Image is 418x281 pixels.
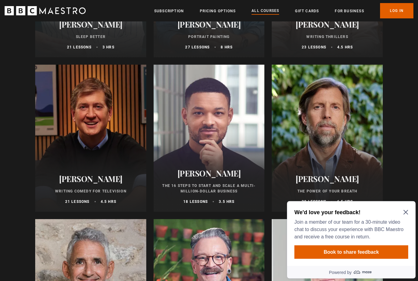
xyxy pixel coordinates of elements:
h2: We'd love your feedback! [10,10,121,17]
h2: [PERSON_NAME] [43,174,139,184]
p: 21 lessons [65,199,90,205]
button: Book to share feedback [10,47,124,60]
p: The Power of Your Breath [279,189,375,194]
p: 4.5 hrs [337,45,353,50]
p: 21 lessons [67,45,91,50]
h2: [PERSON_NAME] [43,20,139,29]
p: 27 lessons [185,45,210,50]
p: 23 lessons [302,45,326,50]
p: 3 hrs [103,45,114,50]
button: Close Maze Prompt [119,11,124,16]
h2: [PERSON_NAME] [161,20,257,29]
h2: [PERSON_NAME] [279,20,375,29]
a: Pricing Options [200,8,236,14]
a: Subscription [154,8,184,14]
a: For business [335,8,364,14]
p: Writing Comedy for Television [43,189,139,194]
a: Powered by maze [2,67,131,80]
p: 3.5 hrs [219,199,234,205]
a: [PERSON_NAME] The 16 Steps to Start and Scale a Multi-million-Dollar Business 18 lessons 3.5 hrs [154,65,265,212]
h2: [PERSON_NAME] [279,174,375,184]
p: 4.5 hrs [101,199,116,205]
p: 18 lessons [183,199,208,205]
p: Join a member of our team for a 30-minute video chat to discuss your experience with BBC Maestro ... [10,20,121,42]
p: Writing Thrillers [279,34,375,40]
h2: [PERSON_NAME] [161,169,257,178]
p: Sleep Better [43,34,139,40]
div: Optional study invitation [2,2,131,80]
a: [PERSON_NAME] Writing Comedy for Television 21 lessons 4.5 hrs [35,65,146,212]
p: Portrait Painting [161,34,257,40]
a: [PERSON_NAME] The Power of Your Breath 20 lessons 6.5 hrs [272,65,383,212]
svg: BBC Maestro [5,6,86,15]
a: Gift Cards [295,8,319,14]
p: 8 hrs [221,45,233,50]
a: Log In [380,3,413,18]
nav: Primary [154,3,413,18]
p: The 16 Steps to Start and Scale a Multi-million-Dollar Business [161,183,257,194]
a: All Courses [252,8,279,14]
